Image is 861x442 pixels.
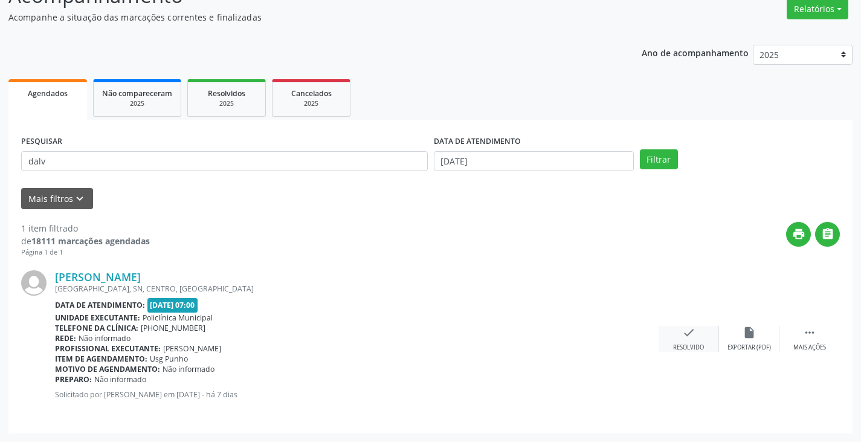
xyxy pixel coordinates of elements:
[642,45,749,60] p: Ano de acompanhamento
[208,88,245,99] span: Resolvidos
[8,11,599,24] p: Acompanhe a situação das marcações correntes e finalizadas
[143,313,213,323] span: Policlínica Municipal
[21,235,150,247] div: de
[141,323,205,333] span: [PHONE_NUMBER]
[673,343,704,352] div: Resolvido
[55,270,141,284] a: [PERSON_NAME]
[786,222,811,247] button: print
[102,99,172,108] div: 2025
[55,333,76,343] b: Rede:
[21,270,47,296] img: img
[743,326,756,339] i: insert_drive_file
[434,132,521,151] label: DATA DE ATENDIMENTO
[21,247,150,258] div: Página 1 de 1
[21,188,93,209] button: Mais filtroskeyboard_arrow_down
[55,374,92,385] b: Preparo:
[163,364,214,374] span: Não informado
[55,313,140,323] b: Unidade executante:
[102,88,172,99] span: Não compareceram
[79,333,131,343] span: Não informado
[147,298,198,312] span: [DATE] 07:00
[31,235,150,247] strong: 18111 marcações agendadas
[55,284,659,294] div: [GEOGRAPHIC_DATA], SN, CENTRO, [GEOGRAPHIC_DATA]
[21,222,150,235] div: 1 item filtrado
[291,88,332,99] span: Cancelados
[55,300,145,310] b: Data de atendimento:
[94,374,146,385] span: Não informado
[792,227,805,241] i: print
[815,222,840,247] button: 
[821,227,834,241] i: 
[55,343,161,354] b: Profissional executante:
[21,151,428,172] input: Nome, CNS
[196,99,257,108] div: 2025
[28,88,68,99] span: Agendados
[55,364,160,374] b: Motivo de agendamento:
[21,132,62,151] label: PESQUISAR
[73,192,86,206] i: keyboard_arrow_down
[55,354,147,364] b: Item de agendamento:
[682,326,695,339] i: check
[727,343,771,352] div: Exportar (PDF)
[281,99,341,108] div: 2025
[55,389,659,400] p: Solicitado por [PERSON_NAME] em [DATE] - há 7 dias
[163,343,221,354] span: [PERSON_NAME]
[55,323,138,333] b: Telefone da clínica:
[793,343,826,352] div: Mais ações
[150,354,188,364] span: Usg Punho
[803,326,816,339] i: 
[640,149,678,170] button: Filtrar
[434,151,634,172] input: Selecione um intervalo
